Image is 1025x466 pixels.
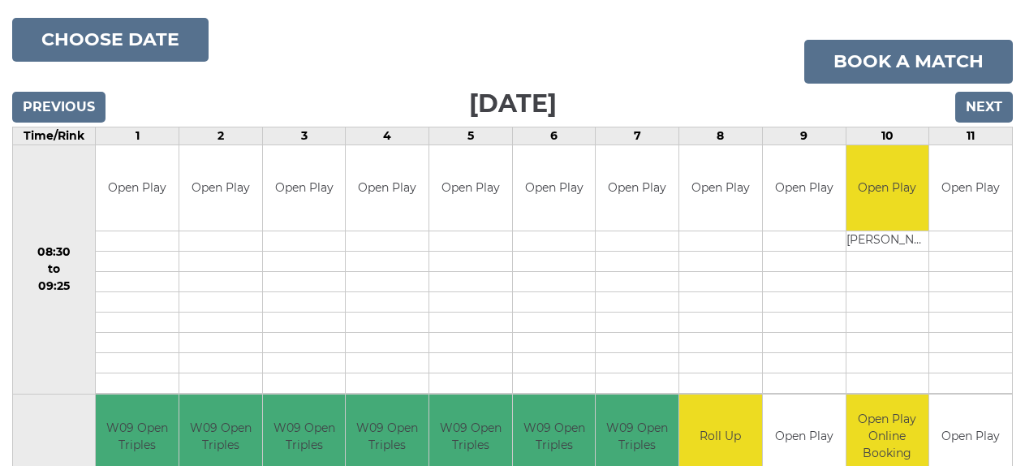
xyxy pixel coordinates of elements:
[762,127,846,145] td: 9
[929,145,1012,231] td: Open Play
[179,145,262,231] td: Open Play
[846,127,929,145] td: 10
[955,92,1013,123] input: Next
[179,127,263,145] td: 2
[513,145,596,231] td: Open Play
[13,145,96,395] td: 08:30 to 09:25
[263,145,346,231] td: Open Play
[763,145,846,231] td: Open Play
[512,127,596,145] td: 6
[96,127,179,145] td: 1
[429,127,513,145] td: 5
[13,127,96,145] td: Time/Rink
[596,145,678,231] td: Open Play
[679,127,763,145] td: 8
[429,145,512,231] td: Open Play
[846,231,929,251] td: [PERSON_NAME]
[679,145,762,231] td: Open Play
[346,145,429,231] td: Open Play
[12,92,106,123] input: Previous
[929,127,1013,145] td: 11
[96,145,179,231] td: Open Play
[262,127,346,145] td: 3
[804,40,1013,84] a: Book a match
[596,127,679,145] td: 7
[846,145,929,231] td: Open Play
[12,18,209,62] button: Choose date
[346,127,429,145] td: 4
